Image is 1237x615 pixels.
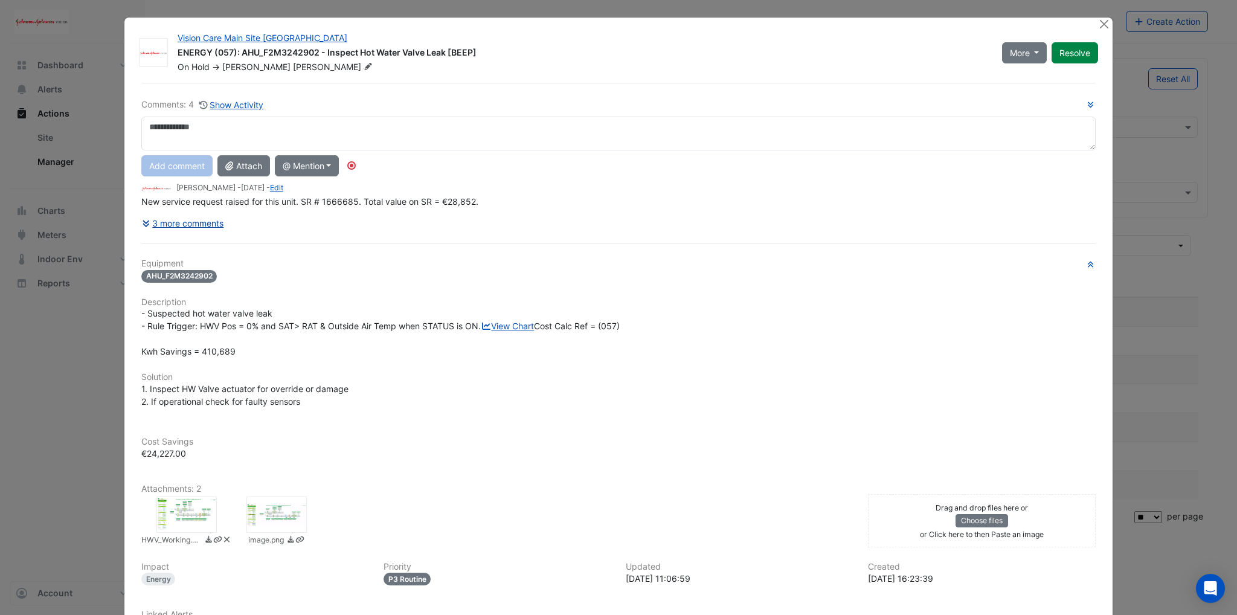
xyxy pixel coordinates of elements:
a: View Chart [481,321,535,331]
div: Open Intercom Messenger [1196,574,1225,603]
button: Choose files [956,514,1008,527]
h6: Created [868,562,1096,572]
button: Resolve [1052,42,1098,63]
a: Delete [222,535,231,547]
span: More [1010,47,1030,59]
span: -> [212,62,220,72]
div: [DATE] 11:06:59 [626,572,853,585]
span: - Suspected hot water valve leak - Rule Trigger: HWV Pos = 0% and SAT> RAT & Outside Air Temp whe... [141,308,620,356]
small: HWV_Working.png [141,535,202,547]
button: Close [1097,18,1110,30]
h6: Impact [141,562,369,572]
img: JnJ Vision Care [141,182,172,195]
span: €24,227.00 [141,448,186,459]
a: Download [204,535,213,547]
div: image.png [246,497,307,533]
a: Edit [270,183,283,192]
div: P3 Routine [384,573,431,585]
a: Vision Care Main Site [GEOGRAPHIC_DATA] [178,33,347,43]
a: Copy link to clipboard [295,535,304,547]
h6: Solution [141,372,1096,382]
div: Tooltip anchor [346,160,357,171]
button: More [1002,42,1047,63]
span: New service request raised for this unit. SR # 1666685. Total value on SR = €28,852. [141,196,478,207]
h6: Attachments: 2 [141,484,1096,494]
button: 3 more comments [141,213,225,234]
h6: Cost Savings [141,437,1096,447]
h6: Equipment [141,259,1096,269]
span: 1. Inspect HW Valve actuator for override or damage 2. If operational check for faulty sensors [141,384,349,407]
h6: Updated [626,562,853,572]
div: Energy [141,573,176,585]
a: Download [286,535,295,547]
small: Drag and drop files here or [936,503,1028,512]
span: AHU_F2M3242902 [141,270,217,283]
span: [PERSON_NAME] [293,61,375,73]
a: Copy link to clipboard [213,535,222,547]
small: image.png [248,535,284,547]
div: ENERGY (057): AHU_F2M3242902 - Inspect Hot Water Valve Leak [BEEP] [178,47,988,61]
small: or Click here to then Paste an image [920,530,1044,539]
span: [PERSON_NAME] [222,62,291,72]
small: [PERSON_NAME] - - [176,182,283,193]
div: HWV_Working.png [156,497,217,533]
button: @ Mention [275,155,339,176]
h6: Description [141,297,1096,307]
h6: Priority [384,562,611,572]
button: Show Activity [199,98,265,112]
span: 2025-03-27 11:06:59 [241,183,265,192]
span: On Hold [178,62,210,72]
button: Attach [217,155,270,176]
div: Comments: 4 [141,98,265,112]
img: JnJ Vision Care [140,47,167,59]
div: [DATE] 16:23:39 [868,572,1096,585]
